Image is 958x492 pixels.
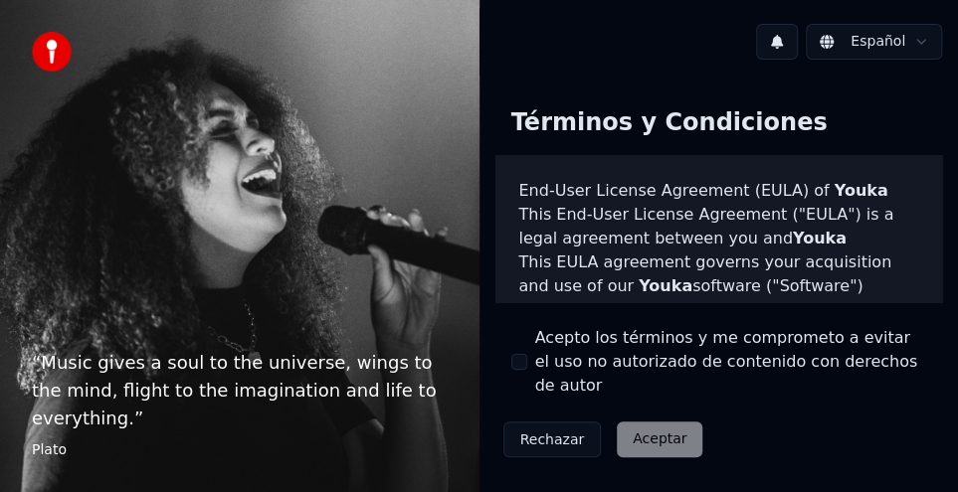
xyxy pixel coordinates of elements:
p: This EULA agreement governs your acquisition and use of our software ("Software") directly from o... [519,250,919,370]
span: Youka [835,181,888,200]
span: Youka [639,276,692,295]
h3: End-User License Agreement (EULA) of [519,179,919,203]
span: Youka [620,300,673,319]
footer: Plato [32,440,448,460]
p: “ Music gives a soul to the universe, wings to the mind, flight to the imagination and life to ev... [32,349,448,432]
span: Youka [793,229,847,247]
button: Rechazar [503,421,602,457]
div: Términos y Condiciones [495,91,844,155]
p: This End-User License Agreement ("EULA") is a legal agreement between you and [519,203,919,250]
img: youka [32,32,72,72]
label: Acepto los términos y me comprometo a evitar el uso no autorizado de contenido con derechos de autor [535,326,927,398]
